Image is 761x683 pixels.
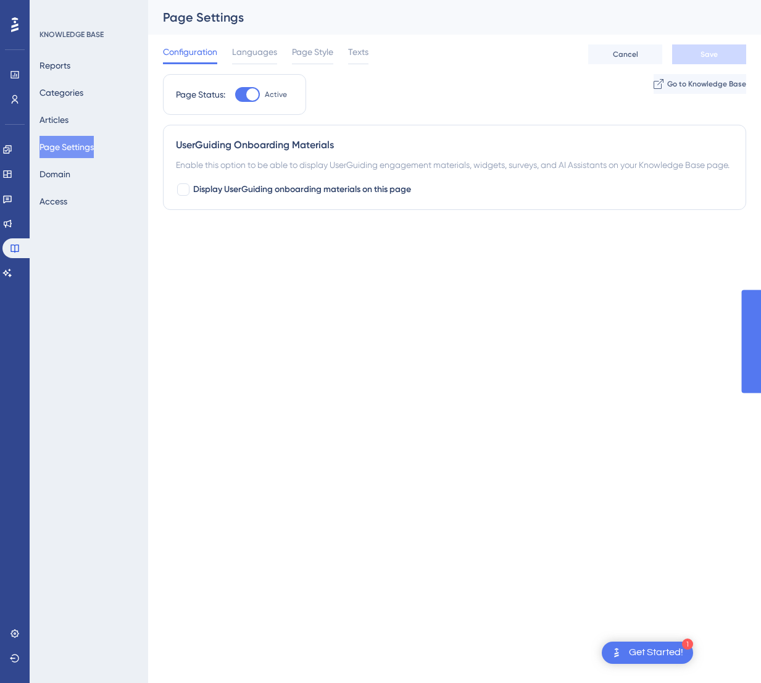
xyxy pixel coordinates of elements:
[629,646,683,660] div: Get Started!
[667,79,746,89] span: Go to Knowledge Base
[163,44,217,59] span: Configuration
[40,136,94,158] button: Page Settings
[232,44,277,59] span: Languages
[348,44,368,59] span: Texts
[40,82,83,104] button: Categories
[40,109,69,131] button: Articles
[602,642,693,664] div: Open Get Started! checklist, remaining modules: 1
[176,138,733,153] div: UserGuiding Onboarding Materials
[163,9,715,26] div: Page Settings
[40,163,70,185] button: Domain
[588,44,662,64] button: Cancel
[709,634,746,671] iframe: UserGuiding AI Assistant Launcher
[40,190,67,212] button: Access
[672,44,746,64] button: Save
[176,87,225,102] div: Page Status:
[654,74,746,94] button: Go to Knowledge Base
[701,49,718,59] span: Save
[40,54,70,77] button: Reports
[613,49,638,59] span: Cancel
[40,30,104,40] div: KNOWLEDGE BASE
[176,157,733,172] div: Enable this option to be able to display UserGuiding engagement materials, widgets, surveys, and ...
[609,645,624,660] img: launcher-image-alternative-text
[265,90,287,99] span: Active
[292,44,333,59] span: Page Style
[682,639,693,650] div: 1
[193,182,411,197] span: Display UserGuiding onboarding materials on this page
